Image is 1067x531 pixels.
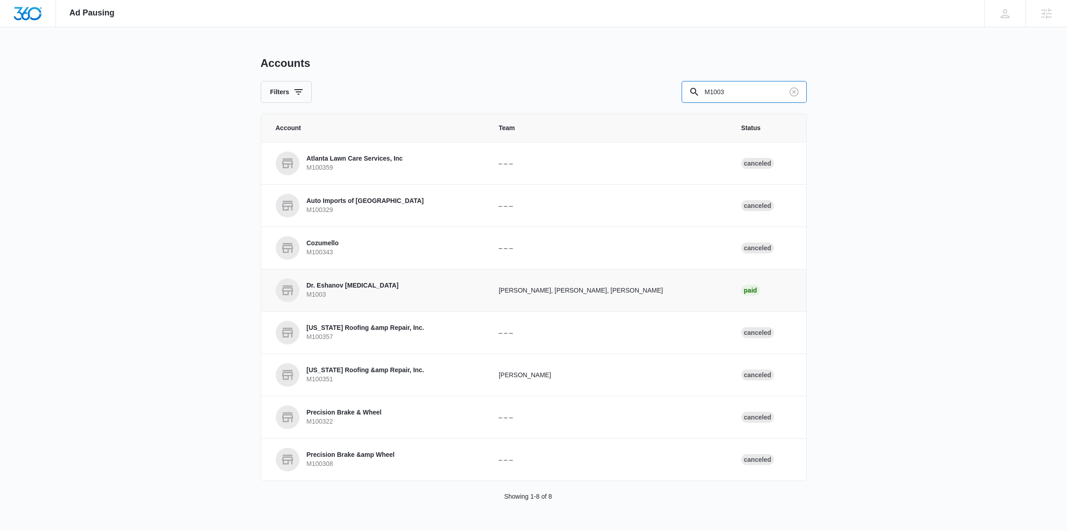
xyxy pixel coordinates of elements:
[499,455,719,465] p: – – –
[787,85,801,99] button: Clear
[307,154,403,163] p: Atlanta Lawn Care Services, Inc
[741,412,774,423] div: Canceled
[741,454,774,465] div: Canceled
[307,290,399,299] p: M1003
[499,328,719,338] p: – – –
[276,363,477,387] a: [US_STATE] Roofing &amp Repair, Inc.M100351
[741,243,774,253] div: Canceled
[741,200,774,211] div: Canceled
[276,278,477,302] a: Dr. Eshanov [MEDICAL_DATA]M1003
[307,450,395,460] p: Precision Brake &amp Wheel
[307,197,424,206] p: Auto Imports of [GEOGRAPHIC_DATA]
[276,194,477,217] a: Auto Imports of [GEOGRAPHIC_DATA]M100329
[499,286,719,295] p: [PERSON_NAME], [PERSON_NAME], [PERSON_NAME]
[682,81,807,103] input: Search By Account Number
[307,163,403,172] p: M100359
[307,333,425,342] p: M100357
[741,158,774,169] div: Canceled
[499,413,719,422] p: – – –
[276,321,477,344] a: [US_STATE] Roofing &amp Repair, Inc.M100357
[276,152,477,175] a: Atlanta Lawn Care Services, IncM100359
[261,56,310,70] h1: Accounts
[499,123,719,133] span: Team
[276,123,477,133] span: Account
[499,370,719,380] p: [PERSON_NAME]
[70,8,115,18] span: Ad Pausing
[276,405,477,429] a: Precision Brake & WheelM100322
[307,417,382,426] p: M100322
[307,324,425,333] p: [US_STATE] Roofing &amp Repair, Inc.
[504,492,552,501] p: Showing 1-8 of 8
[307,239,339,248] p: Cozumello
[307,460,395,469] p: M100308
[276,236,477,260] a: CozumelloM100343
[307,206,424,215] p: M100329
[307,408,382,417] p: Precision Brake & Wheel
[741,327,774,338] div: Canceled
[499,159,719,168] p: – – –
[307,366,425,375] p: [US_STATE] Roofing &amp Repair, Inc.
[499,201,719,211] p: – – –
[499,243,719,253] p: – – –
[307,375,425,384] p: M100351
[741,285,760,296] div: Paid
[261,81,312,103] button: Filters
[741,123,792,133] span: Status
[307,248,339,257] p: M100343
[741,369,774,380] div: Canceled
[307,281,399,290] p: Dr. Eshanov [MEDICAL_DATA]
[276,448,477,471] a: Precision Brake &amp WheelM100308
